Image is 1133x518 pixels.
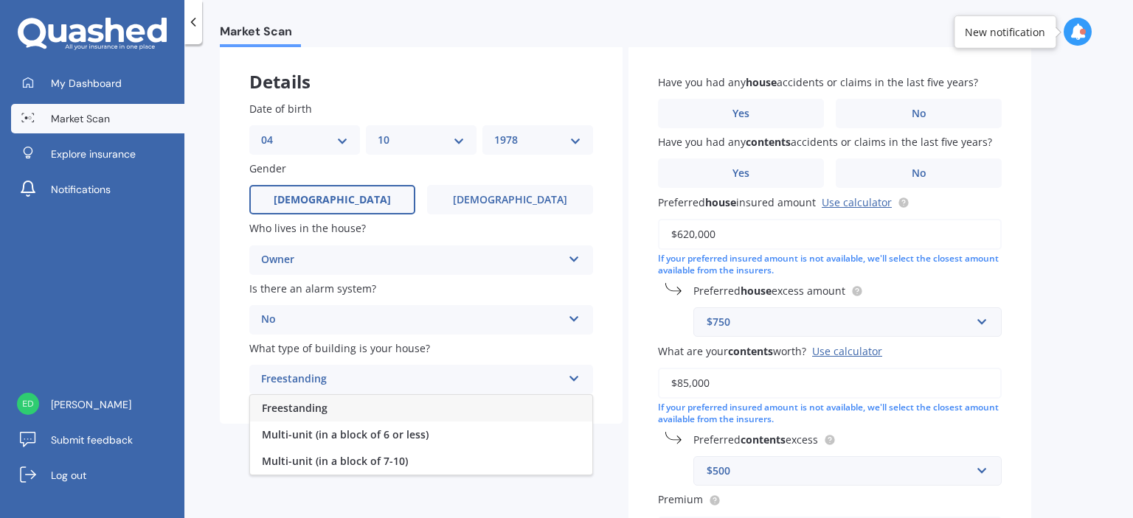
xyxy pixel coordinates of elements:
[262,427,429,441] span: Multi-unit (in a block of 6 or less)
[11,175,184,204] a: Notifications
[728,344,773,358] b: contents
[912,108,926,120] span: No
[746,135,791,149] b: contents
[262,454,408,468] span: Multi-unit (in a block of 7-10)
[658,75,978,89] span: Have you had any accidents or claims in the last five years?
[658,493,703,507] span: Premium
[51,182,111,197] span: Notifications
[220,24,301,44] span: Market Scan
[965,24,1045,39] div: New notification
[11,104,184,133] a: Market Scan
[249,281,376,295] span: Is there an alarm system?
[658,195,816,209] span: Preferred insured amount
[11,69,184,98] a: My Dashboard
[51,76,122,91] span: My Dashboard
[51,468,86,483] span: Log out
[658,253,1002,278] div: If your preferred insured amount is not available, we'll select the closest amount available from...
[261,371,562,388] div: Freestanding
[274,194,391,206] span: [DEMOGRAPHIC_DATA]
[732,108,749,120] span: Yes
[11,139,184,169] a: Explore insurance
[51,397,131,412] span: [PERSON_NAME]
[11,461,184,490] a: Log out
[658,219,1002,250] input: Enter amount
[249,222,366,236] span: Who lives in the house?
[261,311,562,329] div: No
[658,368,1002,399] input: Enter amount
[220,45,623,89] div: Details
[732,167,749,180] span: Yes
[741,433,786,447] b: contents
[693,284,845,298] span: Preferred excess amount
[11,425,184,455] a: Submit feedback
[705,195,736,209] b: house
[453,194,567,206] span: [DEMOGRAPHIC_DATA]
[262,401,328,415] span: Freestanding
[822,195,892,209] a: Use calculator
[693,433,818,447] span: Preferred excess
[17,393,39,415] img: be1157f151afb75b746711ba8a465809
[658,344,806,358] span: What are your worth?
[746,75,777,89] b: house
[249,102,312,116] span: Date of birth
[812,344,882,358] div: Use calculator
[51,433,133,447] span: Submit feedback
[658,402,1002,427] div: If your preferred insured amount is not available, we'll select the closest amount available from...
[741,284,772,298] b: house
[261,251,562,269] div: Owner
[658,135,992,149] span: Have you had any accidents or claims in the last five years?
[11,390,184,419] a: [PERSON_NAME]
[707,314,971,330] div: $750
[249,161,286,175] span: Gender
[707,463,971,479] div: $500
[51,147,136,161] span: Explore insurance
[51,111,110,126] span: Market Scan
[249,341,430,355] span: What type of building is your house?
[912,167,926,180] span: No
